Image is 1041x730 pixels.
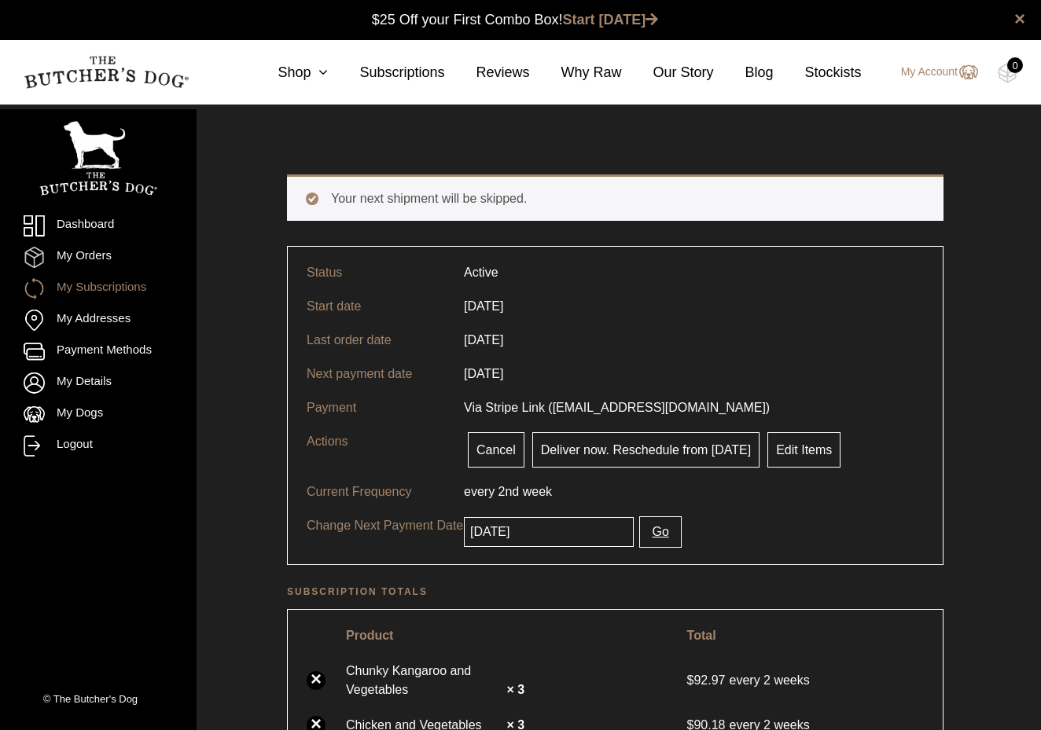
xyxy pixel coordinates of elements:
th: Total [678,619,934,652]
a: Edit Items [767,432,841,468]
a: Why Raw [530,62,622,83]
a: My Dogs [24,404,173,425]
td: Next payment date [297,357,454,391]
a: Stockists [774,62,862,83]
td: Payment [297,391,454,424]
span: every 2nd [464,485,519,498]
a: My Details [24,372,173,394]
a: Start [DATE] [563,12,659,28]
span: 92.97 [687,673,730,687]
span: Via Stripe Link ([EMAIL_ADDRESS][DOMAIN_NAME]) [464,401,770,414]
div: 0 [1007,57,1023,73]
a: Shop [246,62,328,83]
a: Logout [24,435,173,457]
a: Dashboard [24,215,173,237]
td: Status [297,256,454,289]
span: week [523,485,552,498]
a: × [307,671,326,690]
a: close [1014,9,1025,28]
a: My Orders [24,247,173,268]
td: Active [454,256,508,289]
strong: × 3 [506,683,524,696]
img: TBD_Portrait_Logo_White.png [39,121,157,196]
button: Go [639,516,681,548]
p: Current Frequency [307,482,464,501]
td: [DATE] [454,357,513,391]
a: My Account [885,63,978,82]
a: Payment Methods [24,341,173,362]
td: [DATE] [454,289,513,323]
a: Our Story [622,62,714,83]
span: $ [687,673,694,687]
a: Chunky Kangaroo and Vegetables [346,662,503,699]
a: Subscriptions [328,62,444,83]
a: Deliver now. Reschedule from [DATE] [532,432,760,468]
td: Last order date [297,323,454,357]
img: TBD_Cart-Empty.png [998,63,1017,83]
td: Actions [297,424,454,475]
a: Reviews [444,62,529,83]
a: Cancel [468,432,524,468]
th: Product [337,619,676,652]
a: My Addresses [24,310,173,331]
td: every 2 weeks [678,654,934,706]
h2: Subscription totals [287,584,944,600]
td: [DATE] [454,323,513,357]
a: My Subscriptions [24,278,173,299]
a: Blog [714,62,774,83]
div: Your next shipment will be skipped. [287,174,944,221]
td: Start date [297,289,454,323]
p: Change Next Payment Date [307,516,464,535]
